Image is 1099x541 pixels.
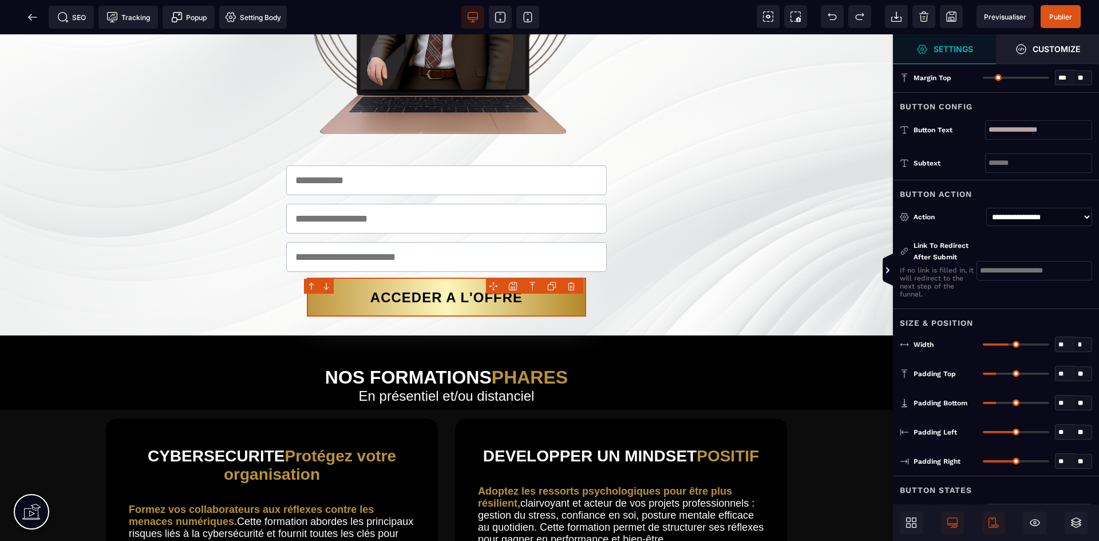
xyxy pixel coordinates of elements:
p: If no link is filled in, it will redirect to the next step of the funnel. [900,266,977,298]
strong: Customize [1033,45,1080,53]
span: Open Blocks [900,511,923,534]
h2: DEVELOPPER UN MINDSET [478,407,764,437]
span: POSITIF [697,413,759,431]
button: ACCEDER A L'OFFRE [307,243,586,282]
text: Cette formation abordes les principaux risques liés à la cybersécurité et fournit toutes les clés... [129,467,415,532]
span: Tracking [106,11,150,23]
span: Open Style Manager [996,34,1099,64]
b: Adoptez les ressorts psychologiques pour être plus résilient, [478,451,735,475]
span: Padding Top [914,369,956,378]
div: Button Action [893,180,1099,201]
span: Width [914,340,934,349]
text: clairvoyant et acteur de vos projets professionnels : gestion du stress, confiance en soi, postur... [478,448,764,514]
div: Button States [893,476,1099,497]
span: View components [757,5,780,28]
strong: Settings [934,45,973,53]
div: Button Text [914,124,985,136]
h2: CYBER [129,407,415,455]
div: Subtext [914,157,985,169]
span: Padding Right [914,457,960,466]
span: Settings [893,34,996,64]
h2: En présentiel et/ou distanciel [9,354,884,376]
span: Padding Bottom [914,398,967,408]
span: Popup [171,11,207,23]
span: Padding Left [914,428,957,437]
div: Action [914,211,982,223]
span: Previsualiser [984,13,1026,21]
div: Button Config [893,92,1099,113]
span: Margin Top [914,73,951,82]
span: Publier [1049,13,1072,21]
div: Size & Position [893,309,1099,330]
span: Setting Body [225,11,281,23]
span: Screenshot [784,5,807,28]
h1: NOS FORMATIONS [9,333,884,354]
span: PHARES [492,333,568,353]
span: SEO [57,11,86,23]
div: Link [900,240,977,263]
b: Formez vos collaborateurs aux réflexes contre les menaces numériques. [129,469,377,493]
span: Preview [977,5,1034,28]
